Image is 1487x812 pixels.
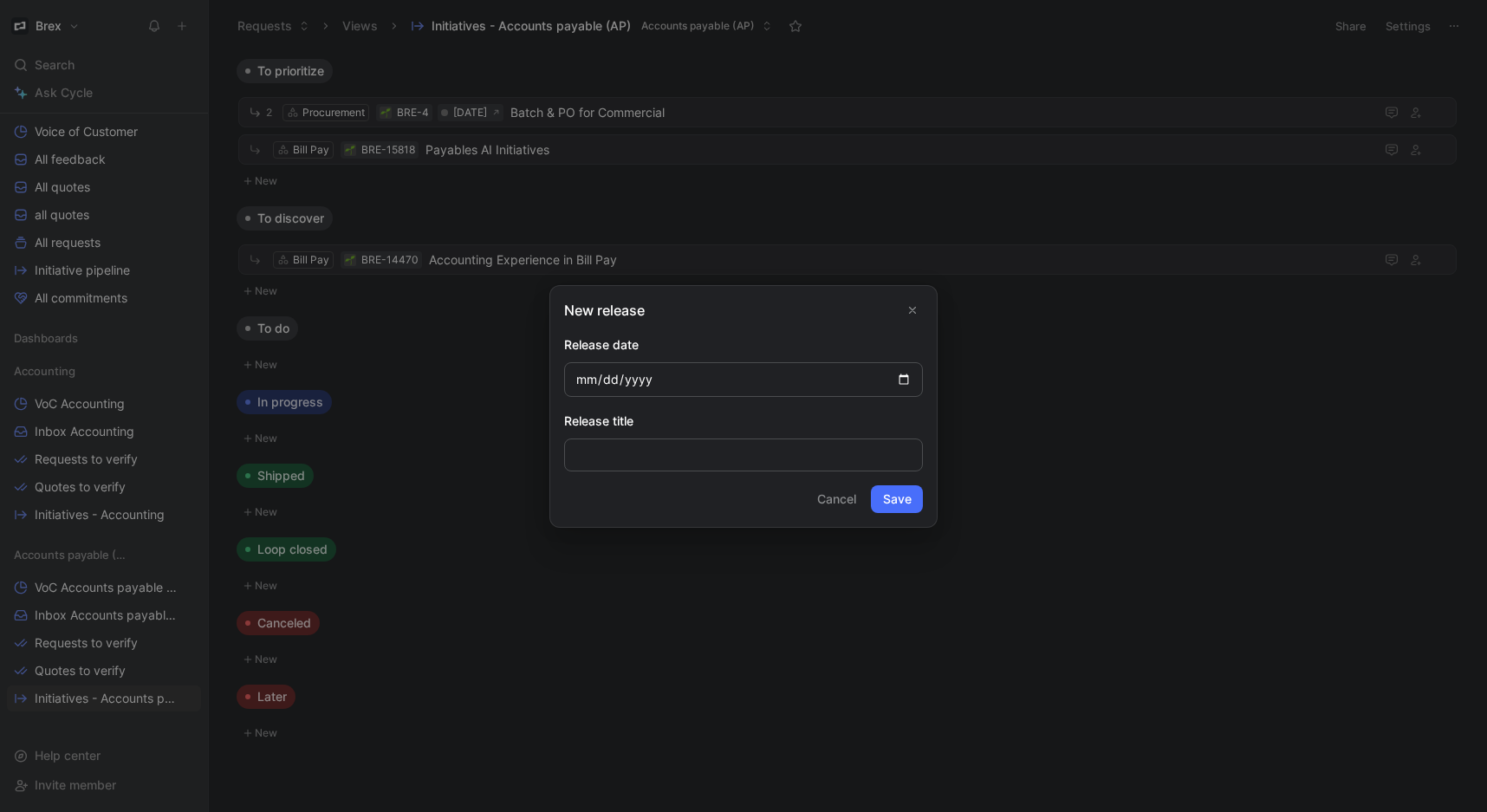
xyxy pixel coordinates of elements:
div: Release title [564,411,923,432]
h2: New release [564,300,923,321]
button: Save [871,485,923,513]
button: Close [902,300,923,321]
button: Cancel [809,485,864,513]
div: Release date [564,335,923,355]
